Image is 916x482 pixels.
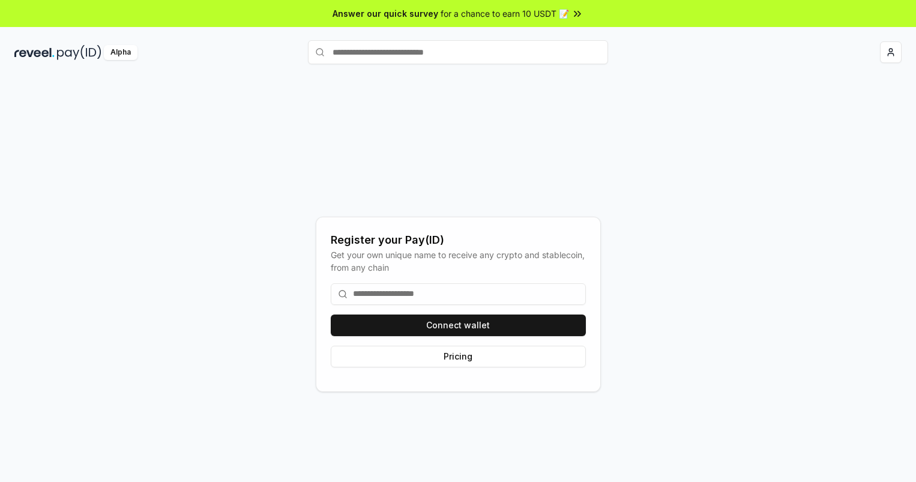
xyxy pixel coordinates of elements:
div: Get your own unique name to receive any crypto and stablecoin, from any chain [331,249,586,274]
button: Connect wallet [331,315,586,336]
div: Alpha [104,45,137,60]
img: reveel_dark [14,45,55,60]
button: Pricing [331,346,586,367]
span: for a chance to earn 10 USDT 📝 [441,7,569,20]
div: Register your Pay(ID) [331,232,586,249]
span: Answer our quick survey [333,7,438,20]
img: pay_id [57,45,101,60]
